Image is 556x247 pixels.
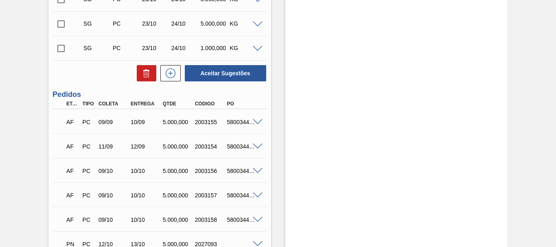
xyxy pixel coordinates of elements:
div: Pedido de Compra [81,119,96,125]
div: 2003158 [193,216,228,223]
div: 10/10/2025 [129,216,163,223]
div: Excluir Sugestões [133,65,156,81]
h3: Pedidos [53,90,267,99]
div: Tipo [81,101,96,107]
div: 10/09/2025 [129,119,163,125]
div: Pedido de Compra [81,168,96,174]
div: 5.000,000 [161,143,195,150]
div: Aguardando Faturamento [64,138,80,155]
div: KG [228,45,259,51]
div: Etapa [64,101,80,107]
button: Aceitar Sugestões [185,65,266,81]
div: Aguardando Faturamento [64,113,80,131]
div: 5.000,000 [161,216,195,223]
div: 23/10/2025 [140,20,171,27]
div: 11/09/2025 [96,143,131,150]
div: Pedido de Compra [111,45,142,51]
div: Aguardando Faturamento [64,186,80,204]
p: AF [66,119,78,125]
div: Qtde [161,101,195,107]
div: 2003154 [193,143,228,150]
div: 24/10/2025 [169,20,201,27]
div: 5.000,000 [161,192,195,199]
div: 2003156 [193,168,228,174]
div: 10/10/2025 [129,192,163,199]
p: AF [66,168,78,174]
div: 5.000,000 [161,119,195,125]
div: 5800344647 [225,192,260,199]
div: 2003157 [193,192,228,199]
div: Pedido de Compra [81,216,96,223]
div: PO [225,101,260,107]
p: AF [66,216,78,223]
div: Código [193,101,228,107]
div: 12/09/2025 [129,143,163,150]
div: 5.000,000 [161,168,195,174]
div: 5800344646 [225,168,260,174]
div: 2003155 [193,119,228,125]
div: 1.000,000 [199,45,230,51]
div: Aguardando Faturamento [64,211,80,229]
div: Pedido de Compra [81,192,96,199]
p: AF [66,192,78,199]
div: 23/10/2025 [140,45,171,51]
div: 09/09/2025 [96,119,131,125]
div: 5.000,000 [199,20,230,27]
div: Sugestão Criada [81,20,113,27]
div: 5800344648 [225,216,260,223]
div: 10/10/2025 [129,168,163,174]
div: Aceitar Sugestões [181,64,267,82]
div: Pedido de Compra [111,20,142,27]
div: Nova sugestão [156,65,181,81]
p: AF [66,143,78,150]
div: 09/10/2025 [96,168,131,174]
div: Aguardando Faturamento [64,162,80,180]
div: Sugestão Criada [81,45,113,51]
div: Entrega [129,101,163,107]
div: 5800344645 [225,119,260,125]
div: Pedido de Compra [81,143,96,150]
div: 09/10/2025 [96,216,131,223]
div: KG [228,20,259,27]
div: 5800344644 [225,143,260,150]
div: Coleta [96,101,131,107]
div: 09/10/2025 [96,192,131,199]
div: 24/10/2025 [169,45,201,51]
